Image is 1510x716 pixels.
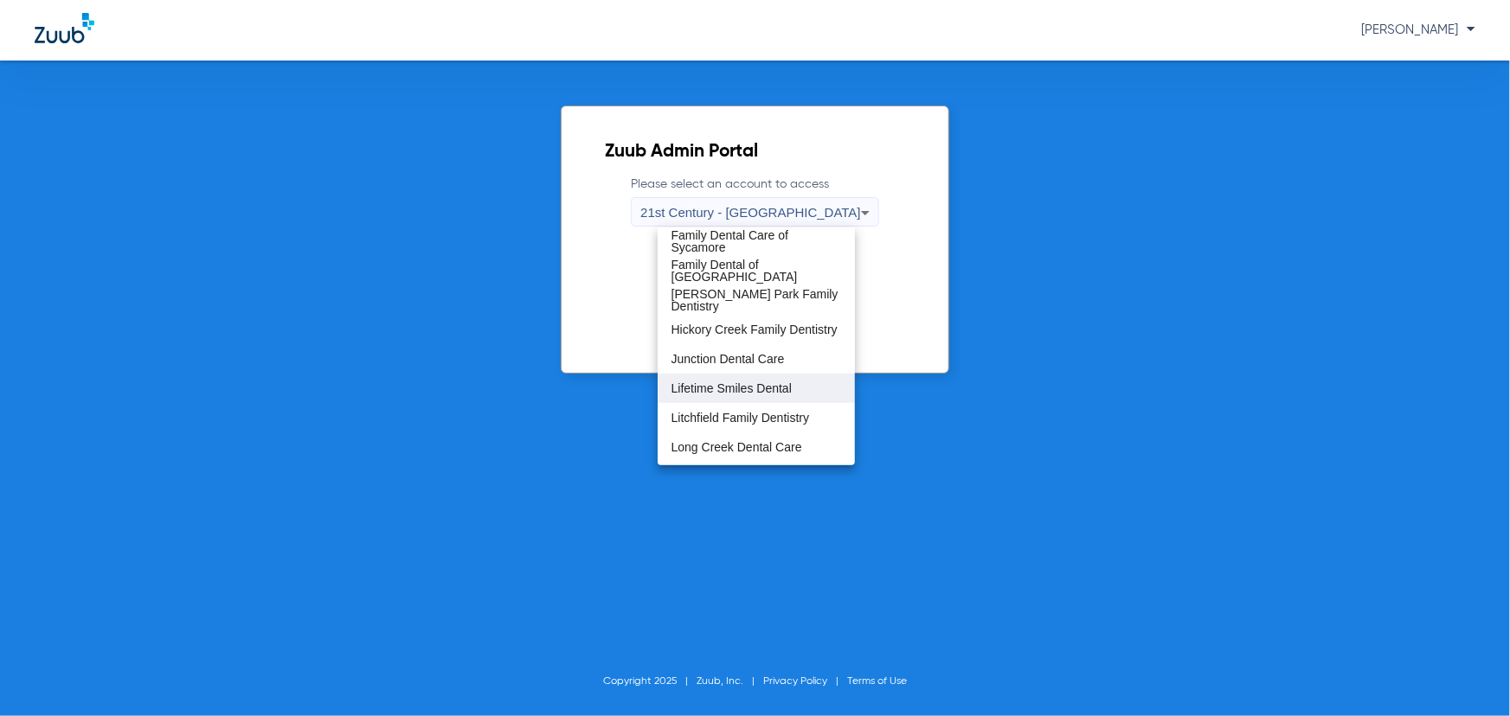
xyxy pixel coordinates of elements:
span: Long Creek Dental Care [671,441,802,453]
span: Junction Dental Care [671,353,785,365]
span: Litchfield Family Dentistry [671,412,810,424]
span: Hickory Creek Family Dentistry [671,323,838,336]
span: Lifetime Smiles Dental [671,382,792,394]
span: [PERSON_NAME] Park Family Dentistry [671,288,841,312]
span: Family Dental of [GEOGRAPHIC_DATA] [671,259,841,283]
span: Family Dental Care of Sycamore [671,229,841,253]
span: Mokena Crossings Family Dental [671,464,841,489]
